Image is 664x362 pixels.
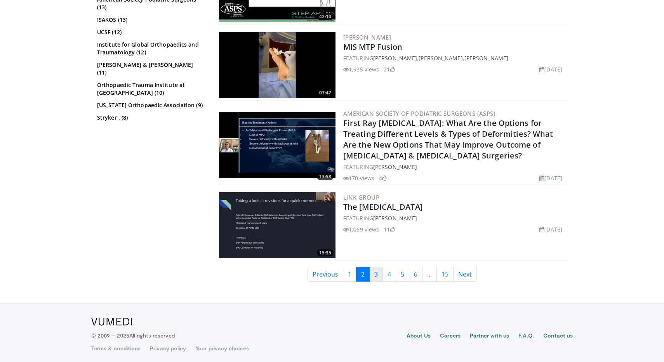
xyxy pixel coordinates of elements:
[217,267,567,282] nav: Search results pages
[91,332,175,339] p: © 2009 – 2025
[97,81,204,97] a: Orthopaedic Trauma Institute at [GEOGRAPHIC_DATA] (10)
[343,110,495,117] a: American Society of Podiatric Surgeons (ASPS)
[343,54,565,62] div: FEATURING , ,
[343,267,356,282] a: 1
[373,214,417,222] a: [PERSON_NAME]
[97,16,204,24] a: ISAKOS (13)
[343,202,423,212] a: The [MEDICAL_DATA]
[219,32,335,98] a: 07:47
[317,89,334,96] span: 07:47
[317,173,334,180] span: 13:58
[379,174,387,182] li: 4
[343,163,565,171] div: FEATURING
[97,28,204,36] a: UCSF (12)
[343,193,379,201] a: LINK Group
[219,192,335,258] a: 15:35
[436,267,454,282] a: 15
[409,267,422,282] a: 6
[464,54,508,62] a: [PERSON_NAME]
[539,65,562,73] li: [DATE]
[543,332,573,341] a: Contact us
[97,61,204,77] a: [PERSON_NAME] & [PERSON_NAME] (11)
[195,345,249,352] a: Your privacy choices
[373,54,417,62] a: [PERSON_NAME]
[129,332,175,339] span: All rights reserved
[343,214,565,222] div: FEATURING
[97,101,204,109] a: [US_STATE] Orthopaedic Association (9)
[343,118,553,161] a: First Ray [MEDICAL_DATA]: What Are the Options for Treating Different Levels & Types of Deformiti...
[539,174,562,182] li: [DATE]
[219,112,335,178] a: 13:58
[419,54,462,62] a: [PERSON_NAME]
[539,225,562,233] li: [DATE]
[317,13,334,20] span: 42:10
[219,192,335,258] img: 3ae481c4-bb71-486e-adf4-2fddcf562bc6.300x170_q85_crop-smart_upscale.jpg
[91,318,132,325] img: VuMedi Logo
[150,345,186,352] a: Privacy policy
[343,225,379,233] li: 1,069 views
[343,33,391,41] a: [PERSON_NAME]
[343,174,374,182] li: 170 views
[396,267,409,282] a: 5
[343,42,402,52] a: MIS MTP Fusion
[91,345,141,352] a: Terms & conditions
[343,65,379,73] li: 1,935 views
[369,267,383,282] a: 3
[97,41,204,56] a: Institute for Global Orthopaedics and Traumatology (12)
[317,249,334,256] span: 15:35
[373,163,417,171] a: [PERSON_NAME]
[518,332,534,341] a: F.A.Q.
[440,332,461,341] a: Careers
[470,332,509,341] a: Partner with us
[384,65,395,73] li: 21
[97,114,204,122] a: Stryker . (8)
[356,267,370,282] a: 2
[382,267,396,282] a: 4
[453,267,477,282] a: Next
[219,32,335,98] img: c1af50c6-309d-44f7-b6fe-e114dbe1d961.300x170_q85_crop-smart_upscale.jpg
[308,267,343,282] a: Previous
[407,332,431,341] a: About Us
[219,112,335,178] img: 912a901f-6ea2-4c62-8476-e53bde2e6c51.300x170_q85_crop-smart_upscale.jpg
[384,225,395,233] li: 11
